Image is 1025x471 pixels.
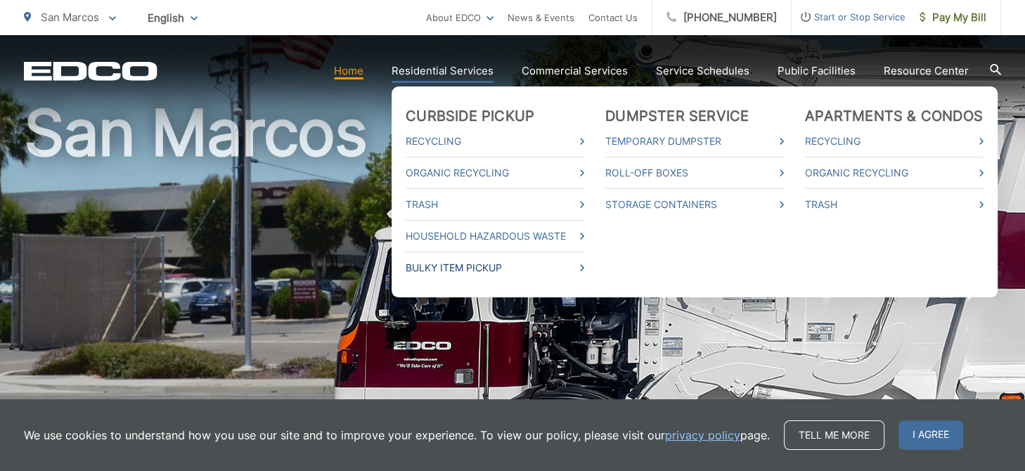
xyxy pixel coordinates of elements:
a: Storage Containers [605,196,784,213]
a: Residential Services [392,63,494,79]
a: Recycling [406,133,584,150]
a: About EDCO [426,9,494,26]
a: Trash [406,196,584,213]
a: Organic Recycling [406,164,584,181]
a: Dumpster Service [605,108,749,124]
a: Organic Recycling [805,164,984,181]
a: Curbside Pickup [406,108,534,124]
a: Tell me more [784,420,884,450]
a: privacy policy [665,427,740,444]
a: Home [334,63,363,79]
a: Contact Us [588,9,638,26]
span: I agree [898,420,963,450]
span: San Marcos [41,11,99,24]
a: Recycling [805,133,984,150]
a: Service Schedules [656,63,749,79]
a: Bulky Item Pickup [406,259,584,276]
span: English [137,6,208,30]
a: Resource Center [884,63,969,79]
a: News & Events [508,9,574,26]
a: Public Facilities [778,63,856,79]
a: Apartments & Condos [805,108,983,124]
a: Commercial Services [522,63,628,79]
a: Temporary Dumpster [605,133,784,150]
a: Roll-Off Boxes [605,164,784,181]
p: We use cookies to understand how you use our site and to improve your experience. To view our pol... [24,427,770,444]
span: Pay My Bill [920,9,986,26]
a: Household Hazardous Waste [406,228,584,245]
a: Trash [805,196,984,213]
a: EDCD logo. Return to the homepage. [24,61,157,81]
